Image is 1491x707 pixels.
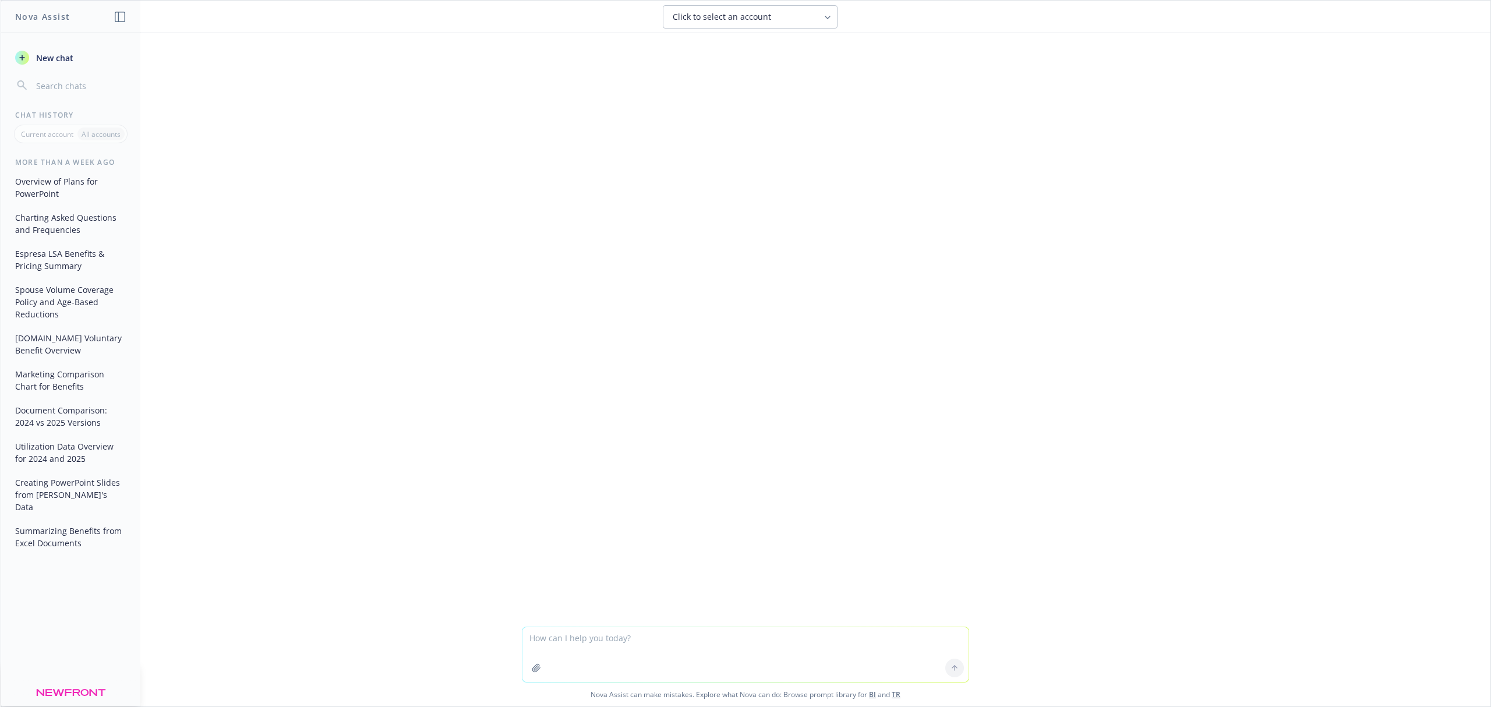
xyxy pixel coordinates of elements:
div: More than a week ago [1,157,140,167]
a: TR [892,690,900,699]
p: All accounts [82,129,121,139]
button: Document Comparison: 2024 vs 2025 Versions [10,401,131,432]
button: Spouse Volume Coverage Policy and Age-Based Reductions [10,280,131,324]
input: Search chats [34,77,126,94]
a: BI [869,690,876,699]
button: Overview of Plans for PowerPoint [10,172,131,203]
p: Current account [21,129,73,139]
span: Click to select an account [673,11,771,23]
button: Utilization Data Overview for 2024 and 2025 [10,437,131,468]
button: Charting Asked Questions and Frequencies [10,208,131,239]
div: Chat History [1,110,140,120]
button: Espresa LSA Benefits & Pricing Summary [10,244,131,275]
button: Marketing Comparison Chart for Benefits [10,365,131,396]
h1: Nova Assist [15,10,70,23]
span: Nova Assist can make mistakes. Explore what Nova can do: Browse prompt library for and [5,683,1486,706]
button: Summarizing Benefits from Excel Documents [10,521,131,553]
button: [DOMAIN_NAME] Voluntary Benefit Overview [10,328,131,360]
span: New chat [34,52,73,64]
button: Creating PowerPoint Slides from [PERSON_NAME]'s Data [10,473,131,517]
button: New chat [10,47,131,68]
button: Click to select an account [663,5,838,29]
